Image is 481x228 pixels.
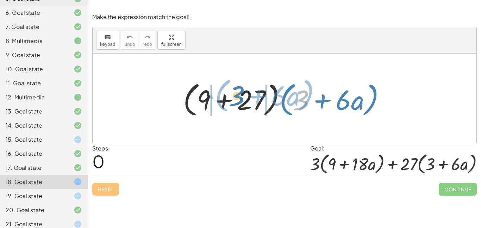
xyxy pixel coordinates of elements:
[6,206,62,214] div: 20. Goal state
[6,51,62,59] div: 9. Goal state
[74,51,82,59] i: Task finished and correct.
[74,206,82,214] i: Task finished and correct.
[6,107,62,116] div: 13. Goal state
[96,31,119,50] button: keyboardkeypad
[6,135,62,144] div: 15. Goal state
[92,144,110,152] label: Steps:
[6,79,62,87] div: 11. Goal state
[74,178,82,186] i: Task started.
[157,31,186,50] button: fullscreen
[6,65,62,73] div: 10. Goal state
[161,42,182,47] span: fullscreen
[74,121,82,130] i: Task finished and correct.
[92,150,105,172] span: 0
[6,37,62,45] div: 8. Multimedia
[74,149,82,158] i: Task finished and correct.
[6,164,62,172] div: 17. Goal state
[6,192,62,200] div: 19. Goal state
[74,93,82,101] i: Task finished.
[74,65,82,73] i: Task finished and correct.
[74,192,82,200] i: Task started.
[126,33,133,42] i: undo
[6,121,62,130] div: 14. Goal state
[104,33,111,42] i: keyboard
[74,37,82,45] i: Task finished.
[121,31,139,50] button: undoundo
[6,178,62,186] div: 18. Goal state
[74,23,82,31] i: Task finished and correct.
[310,144,477,153] div: Goal:
[74,8,82,17] i: Task finished and correct.
[74,107,82,116] i: Task finished and correct.
[100,42,115,47] span: keypad
[144,33,151,42] i: redo
[139,31,156,50] button: redoredo
[6,8,62,17] div: 6. Goal state
[143,42,152,47] span: redo
[6,93,62,101] div: 12. Multimedia
[6,23,62,31] div: 7. Goal state
[6,149,62,158] div: 16. Goal state
[74,164,82,172] i: Task finished and correct.
[125,42,135,47] span: undo
[74,79,82,87] i: Task finished and correct.
[92,13,477,21] p: Make the expression match the goal!
[74,135,82,144] i: Task started.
